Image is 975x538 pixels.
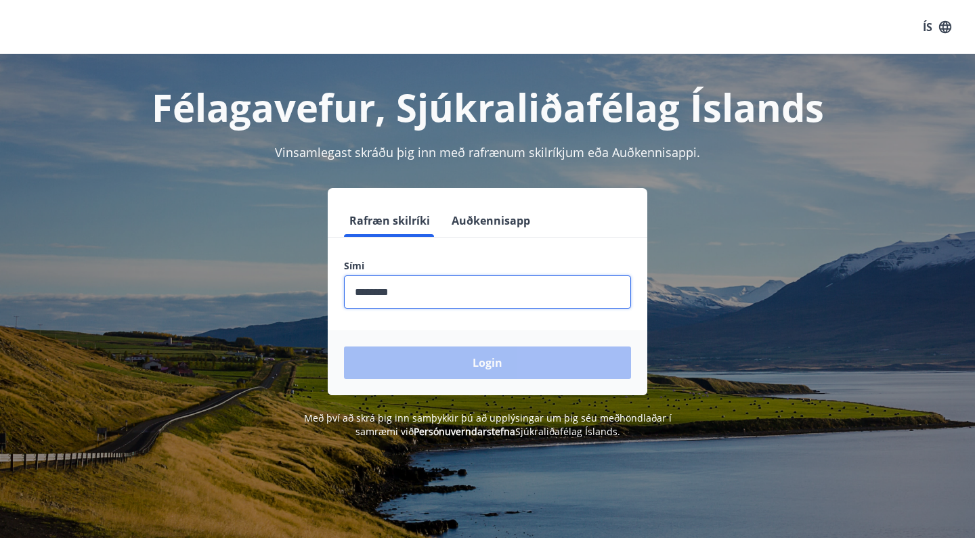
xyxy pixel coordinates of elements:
button: ÍS [915,15,959,39]
button: Auðkennisapp [446,204,536,237]
label: Sími [344,259,631,273]
h1: Félagavefur, Sjúkraliðafélag Íslands [16,81,959,133]
a: Persónuverndarstefna [414,425,515,438]
span: Vinsamlegast skráðu þig inn með rafrænum skilríkjum eða Auðkennisappi. [275,144,700,160]
button: Rafræn skilríki [344,204,435,237]
span: Með því að skrá þig inn samþykkir þú að upplýsingar um þig séu meðhöndlaðar í samræmi við Sjúkral... [304,411,672,438]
